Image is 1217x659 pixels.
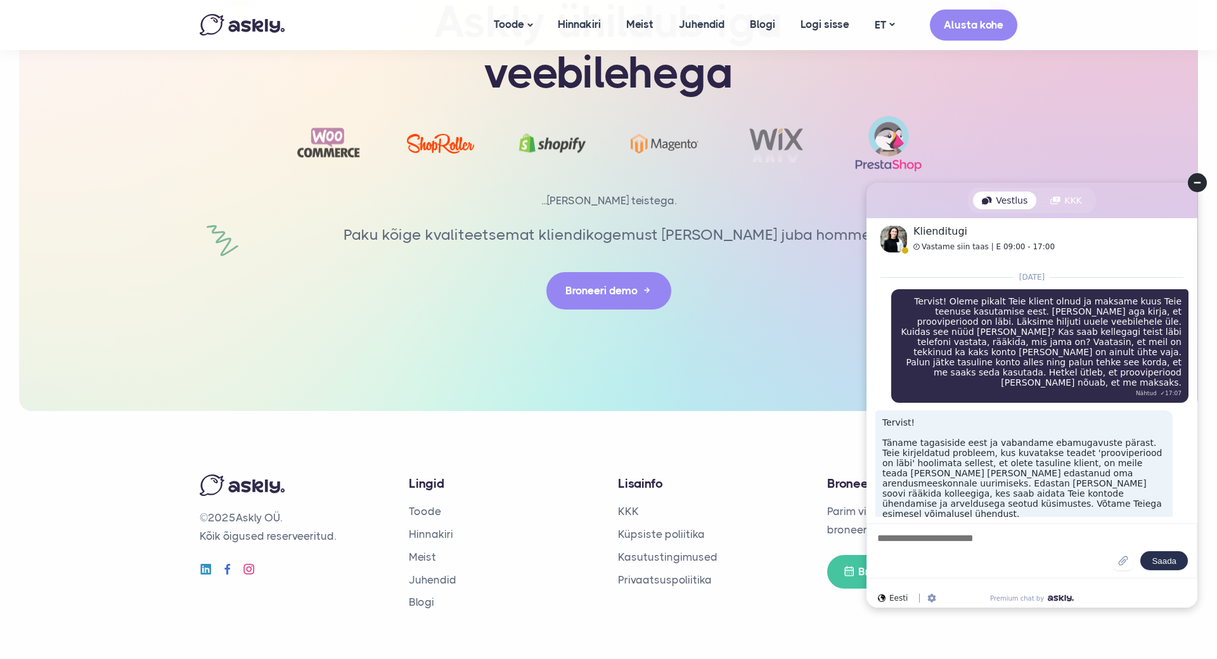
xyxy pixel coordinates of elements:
[862,16,907,34] a: ET
[409,596,434,608] a: Blogi
[827,474,1017,493] h4: Broneeri demo
[200,509,390,545] p: © Askly OÜ. Kõik õigused reserveeritud.
[409,573,456,586] a: Juhendid
[856,173,1207,618] iframe: Askly chat
[854,115,922,173] img: prestashop
[631,134,699,153] img: Magento
[409,551,436,563] a: Meist
[409,474,599,493] h4: Lingid
[618,474,808,493] h4: Lisainfo
[269,192,948,210] p: ...[PERSON_NAME] teistega.
[827,502,1017,539] p: Parim viis Asklyga tutvumiseks on broneerida veebikohtumine
[518,124,586,162] img: Shopify
[618,551,718,563] a: Kasutustingimused
[200,14,285,36] img: Askly
[827,555,947,589] a: Broneeri demo
[618,573,712,586] a: Privaatsuspoliitika
[930,10,1017,41] a: Alusta kohe
[743,124,811,162] img: Wix
[200,474,285,496] img: Askly logo
[546,272,671,310] a: Broneeri demo
[409,505,441,518] a: Toode
[618,505,639,518] a: KKK
[618,528,705,540] a: Küpsiste poliitika
[208,511,236,524] span: 2025
[409,528,453,540] a: Hinnakiri
[407,134,475,153] img: ShopRoller
[295,123,363,164] img: Woocommerce
[339,223,878,247] p: Paku kõige kvaliteetsemat kliendikogemust [PERSON_NAME] juba homme.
